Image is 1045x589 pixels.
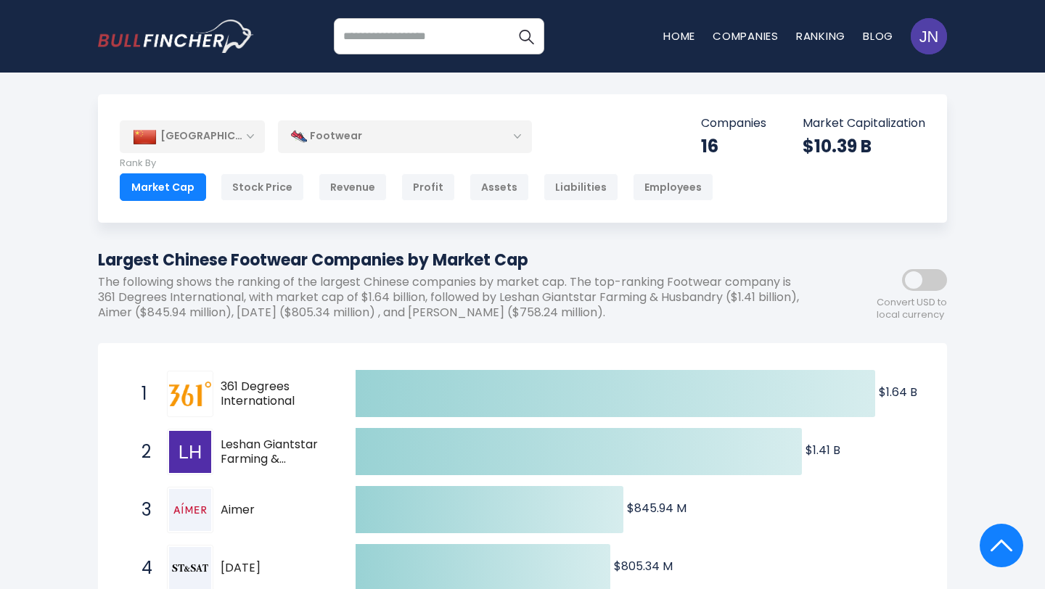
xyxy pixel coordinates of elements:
div: Revenue [319,173,387,201]
text: $805.34 M [614,558,673,574]
img: 361 Degrees International [169,382,211,406]
img: Leshan Giantstar Farming & Husbandry [169,431,211,473]
img: Saturday [169,547,211,589]
a: Companies [713,28,779,44]
div: Market Cap [120,173,206,201]
button: Search [508,18,544,54]
a: Ranking [796,28,845,44]
a: Home [663,28,695,44]
p: The following shows the ranking of the largest Chinese companies by market cap. The top-ranking F... [98,275,816,320]
text: $1.64 B [879,384,917,400]
a: Blog [863,28,893,44]
p: Companies [701,116,766,131]
span: Convert USD to local currency [877,297,947,321]
div: Footwear [278,120,532,153]
img: Aimer [169,489,211,531]
div: Stock Price [221,173,304,201]
span: 361 Degrees International [221,379,330,410]
span: Leshan Giantstar Farming & Husbandry [221,437,330,468]
span: 3 [134,498,149,522]
span: Aimer [221,503,330,518]
img: bullfincher logo [98,20,254,53]
span: [DATE] [221,561,330,576]
div: Profit [401,173,455,201]
div: Liabilities [544,173,618,201]
p: Market Capitalization [803,116,925,131]
div: $10.39 B [803,135,925,157]
h1: Largest Chinese Footwear Companies by Market Cap [98,248,816,272]
a: Go to homepage [98,20,254,53]
div: 16 [701,135,766,157]
div: [GEOGRAPHIC_DATA] [120,120,265,152]
p: Rank By [120,157,713,170]
div: Assets [470,173,529,201]
div: Employees [633,173,713,201]
span: 4 [134,556,149,580]
text: $1.41 B [806,442,840,458]
span: 1 [134,382,149,406]
span: 2 [134,440,149,464]
text: $845.94 M [627,500,687,516]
